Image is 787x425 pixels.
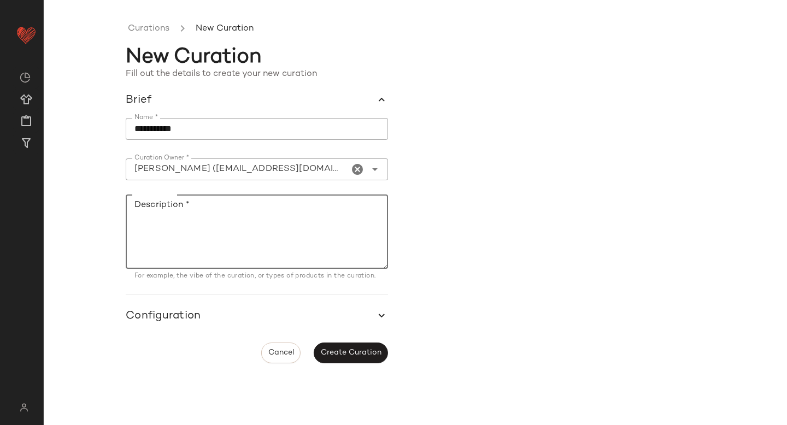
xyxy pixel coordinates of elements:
li: New Curation [193,22,256,36]
div: For example, the vibe of the curation, or types of products in the curation. [134,273,379,280]
span: Create Curation [320,349,381,357]
button: Brief [126,83,388,118]
img: svg%3e [13,403,34,412]
button: Configuration [126,303,388,329]
button: Create Curation [314,343,388,363]
i: Open [368,163,381,176]
div: Fill out the details to create your new curation [126,68,317,81]
span: New Curation [126,46,261,68]
a: Curations [128,22,169,36]
img: svg%3e [20,72,31,83]
button: Cancel [261,343,301,363]
img: heart_red.DM2ytmEG.svg [15,24,37,46]
span: Cancel [268,349,294,357]
i: Clear Curation Owner * [351,163,364,176]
